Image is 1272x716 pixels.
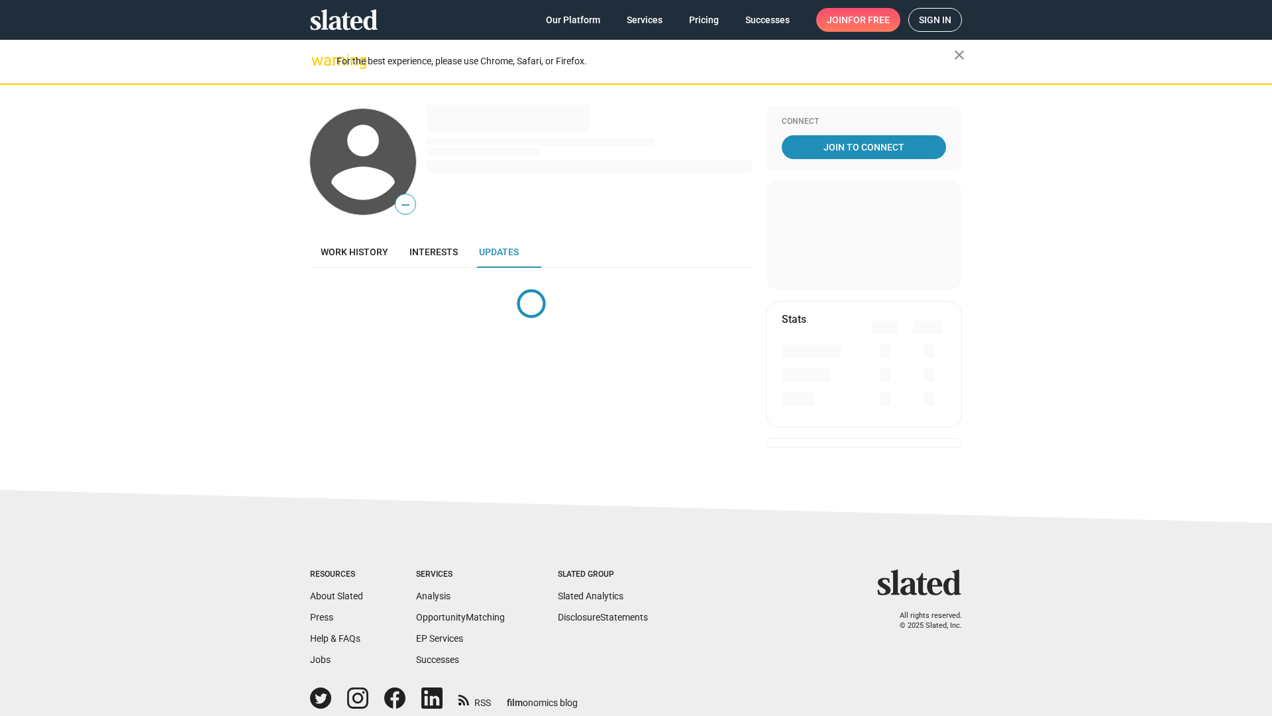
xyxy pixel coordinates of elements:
a: Our Platform [535,8,611,32]
mat-card-title: Stats [782,312,806,326]
a: Successes [735,8,800,32]
a: Sign in [908,8,962,32]
a: Slated Analytics [558,591,623,601]
span: Updates [479,247,519,257]
div: Slated Group [558,569,648,580]
div: For the best experience, please use Chrome, Safari, or Firefox. [337,52,954,70]
span: Our Platform [546,8,600,32]
a: EP Services [416,633,463,644]
a: filmonomics blog [507,686,578,709]
span: Successes [745,8,790,32]
span: Interests [409,247,458,257]
mat-icon: warning [311,52,327,68]
a: Jobs [310,654,331,665]
a: Services [616,8,673,32]
div: Services [416,569,505,580]
a: Updates [468,236,529,268]
mat-icon: close [951,47,967,63]
a: Interests [399,236,468,268]
a: DisclosureStatements [558,612,648,623]
span: Join To Connect [784,135,943,159]
a: Help & FAQs [310,633,360,644]
span: Pricing [689,8,719,32]
a: Pricing [678,8,729,32]
a: RSS [458,689,491,709]
span: Join [827,8,890,32]
span: Sign in [919,9,951,31]
span: film [507,697,523,708]
span: Services [627,8,662,32]
a: Work history [310,236,399,268]
a: Join To Connect [782,135,946,159]
a: OpportunityMatching [416,612,505,623]
div: Connect [782,117,946,127]
span: — [396,196,415,213]
span: for free [848,8,890,32]
a: Joinfor free [816,8,900,32]
span: Work history [321,247,388,257]
a: About Slated [310,591,363,601]
a: Successes [416,654,459,665]
a: Press [310,612,333,623]
div: Resources [310,569,363,580]
a: Analysis [416,591,450,601]
p: All rights reserved. © 2025 Slated, Inc. [886,611,962,630]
